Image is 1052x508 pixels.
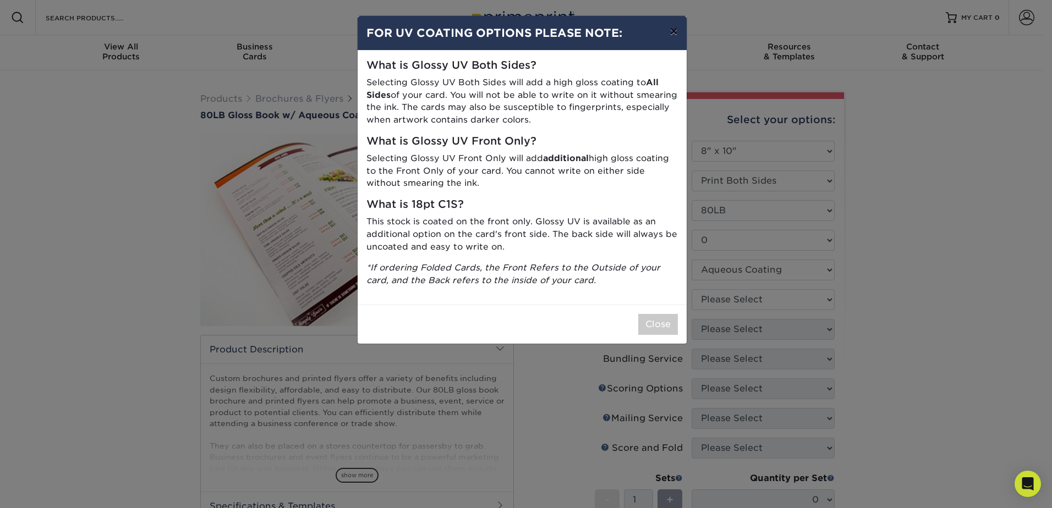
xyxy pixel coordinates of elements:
h5: What is Glossy UV Both Sides? [366,59,678,72]
i: *If ordering Folded Cards, the Front Refers to the Outside of your card, and the Back refers to t... [366,262,660,285]
p: This stock is coated on the front only. Glossy UV is available as an additional option on the car... [366,216,678,253]
p: Selecting Glossy UV Front Only will add high gloss coating to the Front Only of your card. You ca... [366,152,678,190]
h4: FOR UV COATING OPTIONS PLEASE NOTE: [366,25,678,41]
strong: additional [543,153,589,163]
strong: All Sides [366,77,659,100]
h5: What is Glossy UV Front Only? [366,135,678,148]
div: Open Intercom Messenger [1015,471,1041,497]
p: Selecting Glossy UV Both Sides will add a high gloss coating to of your card. You will not be abl... [366,76,678,126]
button: × [661,16,686,47]
h5: What is 18pt C1S? [366,198,678,211]
button: Close [638,314,678,335]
